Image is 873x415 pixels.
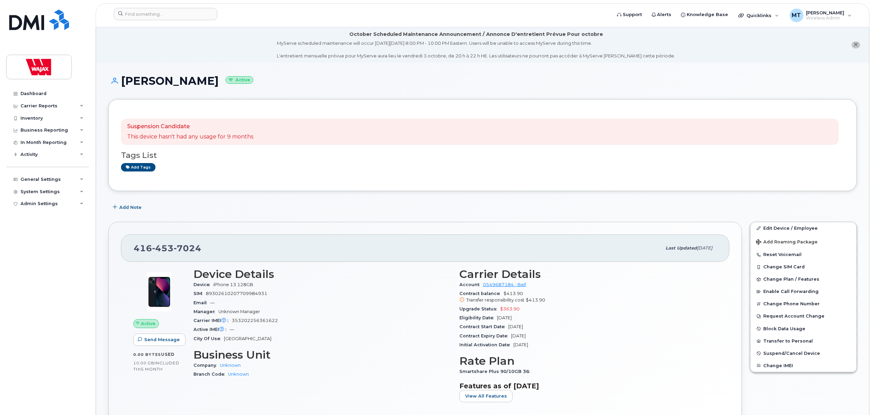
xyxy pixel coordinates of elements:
span: [DATE] [697,245,713,251]
span: Device [193,282,213,287]
span: [DATE] [508,324,523,329]
button: View All Features [459,390,513,402]
button: Block Data Usage [751,323,857,335]
span: iPhone 13 128GB [213,282,253,287]
button: Change SIM Card [751,261,857,273]
span: Active [141,320,156,327]
span: SIM [193,291,206,296]
span: included this month [133,360,179,372]
span: Company [193,363,220,368]
button: Transfer to Personal [751,335,857,347]
span: View All Features [465,393,507,399]
h3: Tags List [121,151,844,160]
h3: Device Details [193,268,451,280]
a: Unknown [228,372,249,377]
span: Add Roaming Package [756,239,818,246]
span: Eligibility Date [459,315,497,320]
span: 0.00 Bytes [133,352,161,357]
span: Account [459,282,483,287]
div: MyServe scheduled maintenance will occur [DATE][DATE] 8:00 PM - 10:00 PM Eastern. Users will be u... [277,40,675,59]
p: Suspension Candidate [127,123,253,131]
button: Change Plan / Features [751,273,857,285]
button: Request Account Change [751,310,857,322]
span: [DATE] [513,342,528,347]
button: Send Message [133,334,186,346]
button: close notification [852,41,860,49]
a: Edit Device / Employee [751,222,857,235]
button: Enable Call Forwarding [751,285,857,298]
span: [DATE] [511,333,526,338]
h3: Rate Plan [459,355,717,367]
button: Add Roaming Package [751,235,857,249]
p: This device hasn't had any usage for 9 months [127,133,253,141]
small: Active [226,76,253,84]
button: Change Phone Number [751,298,857,310]
span: Contract Start Date [459,324,508,329]
span: Initial Activation Date [459,342,513,347]
span: Email [193,300,210,305]
span: Carrier IMEI [193,318,232,323]
span: used [161,352,175,357]
span: City Of Use [193,336,224,341]
span: Add Note [119,204,142,211]
a: Unknown [220,363,241,368]
span: — [210,300,215,305]
span: Change Plan / Features [764,277,820,282]
h3: Carrier Details [459,268,717,280]
span: 453 [152,243,174,253]
span: 7024 [174,243,201,253]
button: Suspend/Cancel Device [751,347,857,360]
span: Unknown Manager [218,309,260,314]
span: Send Message [144,336,180,343]
a: Add tags [121,163,156,172]
span: 353202256361622 [232,318,278,323]
span: $363.90 [500,306,520,311]
a: 0549687184 - Bell [483,282,526,287]
span: [GEOGRAPHIC_DATA] [224,336,271,341]
span: Branch Code [193,372,228,377]
span: 10.00 GB [133,361,155,365]
div: October Scheduled Maintenance Announcement / Annonce D'entretient Prévue Pour octobre [349,31,603,38]
span: $413.90 [459,291,717,303]
h3: Business Unit [193,349,451,361]
span: Suspend/Cancel Device [764,351,820,356]
span: — [230,327,234,332]
h3: Features as of [DATE] [459,382,717,390]
button: Reset Voicemail [751,249,857,261]
span: Contract balance [459,291,503,296]
button: Change IMEI [751,360,857,372]
span: Last updated [666,245,697,251]
span: [DATE] [497,315,512,320]
span: 89302610207709984931 [206,291,267,296]
span: $413.90 [526,297,545,303]
span: 416 [134,243,201,253]
span: Upgrade Status [459,306,500,311]
span: Smartshare Plus 90/10GB 36 [459,369,533,374]
img: image20231002-3703462-1ig824h.jpeg [139,271,180,312]
h1: [PERSON_NAME] [108,75,857,87]
span: Contract Expiry Date [459,333,511,338]
span: Enable Call Forwarding [764,289,819,294]
span: Transfer responsibility cost [466,297,524,303]
span: Active IMEI [193,327,230,332]
button: Add Note [108,201,147,214]
span: Manager [193,309,218,314]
